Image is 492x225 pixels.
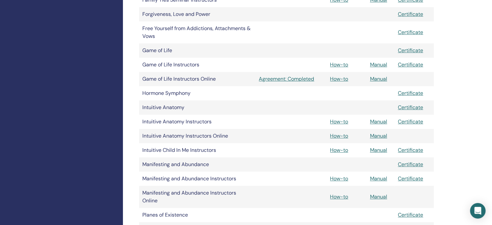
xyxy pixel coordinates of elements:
td: Intuitive Child In Me Instructors [139,143,256,157]
a: Manual [370,193,387,200]
a: Certificate [398,211,423,218]
a: Manual [370,132,387,139]
td: Intuitive Anatomy [139,100,256,115]
td: Game of Life Instructors [139,58,256,72]
a: How-to [330,147,348,153]
a: How-to [330,193,348,200]
a: Certificate [398,161,423,168]
a: Manual [370,175,387,182]
td: Manifesting and Abundance [139,157,256,172]
a: Manual [370,118,387,125]
a: Certificate [398,104,423,111]
td: Game of Life [139,43,256,58]
div: Open Intercom Messenger [470,203,486,219]
a: Certificate [398,175,423,182]
td: Intuitive Anatomy Instructors Online [139,129,256,143]
td: Forgiveness, Love and Power [139,7,256,21]
td: Game of Life Instructors Online [139,72,256,86]
a: How-to [330,61,348,68]
td: Planes of Existence [139,208,256,222]
a: Manual [370,147,387,153]
a: Certificate [398,118,423,125]
a: How-to [330,118,348,125]
a: Certificate [398,11,423,17]
a: Certificate [398,61,423,68]
td: Manifesting and Abundance Instructors Online [139,186,256,208]
a: Certificate [398,90,423,96]
a: Certificate [398,29,423,36]
a: Certificate [398,47,423,54]
a: How-to [330,132,348,139]
a: Agreement: Completed [259,75,323,83]
a: How-to [330,175,348,182]
td: Hormone Symphony [139,86,256,100]
a: How-to [330,75,348,82]
td: Free Yourself from Addictions, Attachments & Vows [139,21,256,43]
td: Manifesting and Abundance Instructors [139,172,256,186]
a: Manual [370,75,387,82]
a: Certificate [398,147,423,153]
td: Intuitive Anatomy Instructors [139,115,256,129]
a: Manual [370,61,387,68]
